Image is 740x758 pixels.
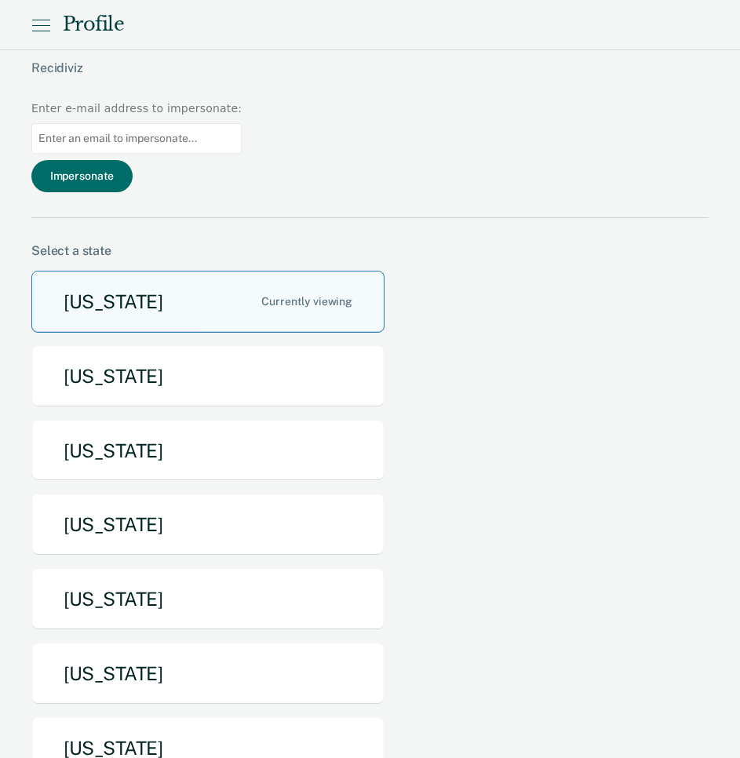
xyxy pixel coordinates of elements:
[31,123,242,154] input: Enter an email to impersonate...
[31,568,385,630] button: [US_STATE]
[31,100,242,117] div: Enter e-mail address to impersonate:
[31,345,385,407] button: [US_STATE]
[31,243,709,258] div: Select a state
[31,271,385,333] button: [US_STATE]
[31,643,385,705] button: [US_STATE]
[63,13,124,36] div: Profile
[31,60,574,100] div: Recidiviz
[31,420,385,482] button: [US_STATE]
[31,494,385,556] button: [US_STATE]
[31,160,133,192] button: Impersonate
